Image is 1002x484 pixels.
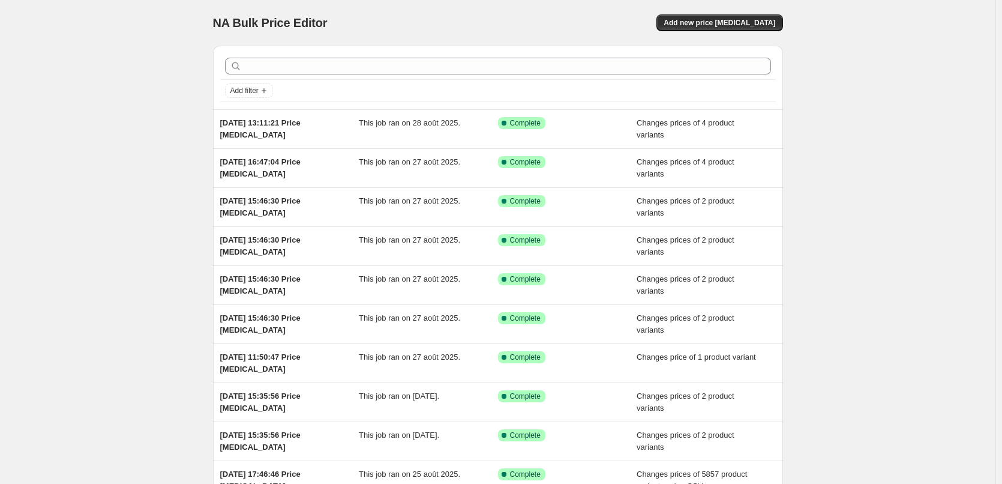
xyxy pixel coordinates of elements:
[225,83,273,98] button: Add filter
[359,431,439,440] span: This job ran on [DATE].
[637,196,734,217] span: Changes prices of 2 product variants
[637,431,734,452] span: Changes prices of 2 product variants
[664,18,775,28] span: Add new price [MEDICAL_DATA]
[220,431,301,452] span: [DATE] 15:35:56 Price [MEDICAL_DATA]
[637,392,734,413] span: Changes prices of 2 product variants
[220,196,301,217] span: [DATE] 15:46:30 Price [MEDICAL_DATA]
[656,14,782,31] button: Add new price [MEDICAL_DATA]
[510,118,541,128] span: Complete
[359,118,460,127] span: This job ran on 28 août 2025.
[220,274,301,295] span: [DATE] 15:46:30 Price [MEDICAL_DATA]
[213,16,328,29] span: NA Bulk Price Editor
[510,274,541,284] span: Complete
[510,313,541,323] span: Complete
[510,157,541,167] span: Complete
[230,86,259,95] span: Add filter
[637,274,734,295] span: Changes prices of 2 product variants
[510,470,541,479] span: Complete
[510,352,541,362] span: Complete
[510,392,541,401] span: Complete
[637,313,734,334] span: Changes prices of 2 product variants
[359,313,460,322] span: This job ran on 27 août 2025.
[637,235,734,256] span: Changes prices of 2 product variants
[359,392,439,401] span: This job ran on [DATE].
[359,235,460,244] span: This job ran on 27 août 2025.
[359,352,460,361] span: This job ran on 27 août 2025.
[220,118,301,139] span: [DATE] 13:11:21 Price [MEDICAL_DATA]
[220,392,301,413] span: [DATE] 15:35:56 Price [MEDICAL_DATA]
[359,157,460,166] span: This job ran on 27 août 2025.
[220,313,301,334] span: [DATE] 15:46:30 Price [MEDICAL_DATA]
[359,196,460,205] span: This job ran on 27 août 2025.
[510,235,541,245] span: Complete
[220,352,301,374] span: [DATE] 11:50:47 Price [MEDICAL_DATA]
[510,196,541,206] span: Complete
[220,235,301,256] span: [DATE] 15:46:30 Price [MEDICAL_DATA]
[637,118,734,139] span: Changes prices of 4 product variants
[637,352,756,361] span: Changes price of 1 product variant
[359,274,460,283] span: This job ran on 27 août 2025.
[359,470,460,479] span: This job ran on 25 août 2025.
[510,431,541,440] span: Complete
[220,157,301,178] span: [DATE] 16:47:04 Price [MEDICAL_DATA]
[637,157,734,178] span: Changes prices of 4 product variants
